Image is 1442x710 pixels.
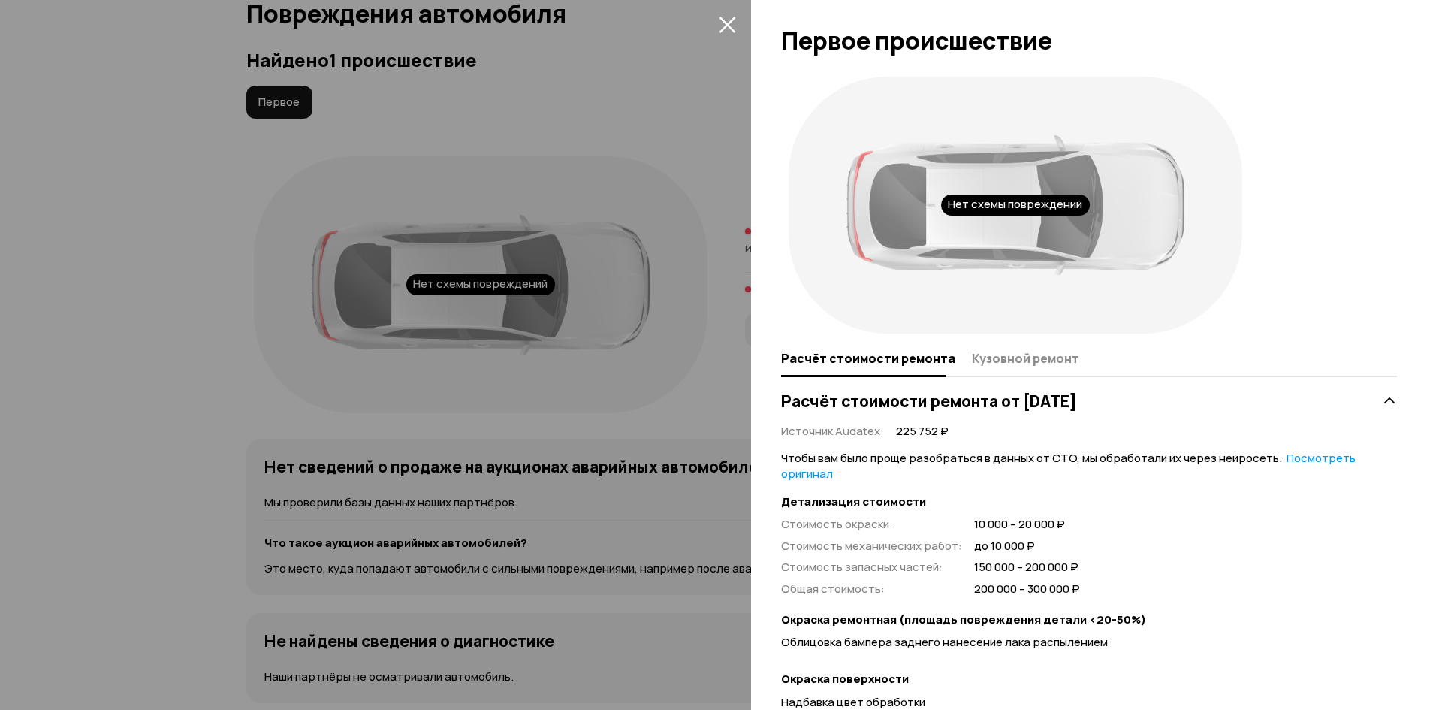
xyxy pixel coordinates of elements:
span: Облицовка бампера заднего нанесение лака распылением [781,634,1108,650]
span: 225 752 ₽ [896,424,949,440]
span: Кузовной ремонт [972,351,1079,366]
span: 10 000 – 20 000 ₽ [974,517,1080,533]
span: 200 000 – 300 000 ₽ [974,582,1080,597]
strong: Окраска поверхности [781,672,1397,687]
h3: Расчёт стоимости ремонта от [DATE] [781,391,1077,411]
div: Нет схемы повреждений [941,195,1090,216]
strong: Детализация стоимости [781,494,1397,510]
span: 150 000 – 200 000 ₽ [974,560,1080,576]
span: до 10 000 ₽ [974,539,1080,554]
span: Надбавка цвет обработки [781,694,925,710]
span: Чтобы вам было проще разобраться в данных от СТО, мы обработали их через нейросеть. [781,450,1356,482]
span: Стоимость механических работ : [781,538,962,554]
strong: Окраска ремонтная (площадь повреждения детали <20-50%) [781,612,1397,628]
span: Стоимость окраски : [781,516,893,532]
span: Стоимость запасных частей : [781,559,943,575]
span: Источник Audatex : [781,423,884,439]
span: Расчёт стоимости ремонта [781,351,955,366]
button: закрыть [715,12,739,36]
a: Посмотреть оригинал [781,450,1356,482]
span: Общая стоимость : [781,581,885,597]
